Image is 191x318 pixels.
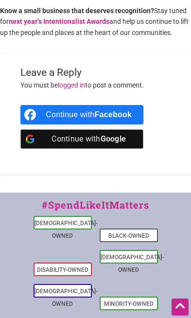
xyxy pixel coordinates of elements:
a: [DEMOGRAPHIC_DATA]-Owned [101,254,164,273]
a: [DEMOGRAPHIC_DATA]-Owned [35,288,98,307]
a: Continue with <b>Google</b> [20,129,143,149]
div: Continue with [46,105,132,124]
a: Continue with <b>Facebook</b> [20,105,143,124]
a: next year’s Intentionalist Awards [9,18,109,25]
a: Black-Owned [108,232,149,239]
p: You must be to post a comment. [20,80,170,90]
h3: Leave a Reply [20,66,170,80]
a: Disability-Owned [37,266,88,273]
b: Facebook [95,110,132,119]
a: [DEMOGRAPHIC_DATA]-Owned [35,220,98,239]
a: logged in [58,81,85,89]
div: Continue with [46,129,132,149]
div: Scroll Back to Top [172,299,189,316]
b: Google [101,134,126,143]
a: Minority-Owned [104,300,154,307]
